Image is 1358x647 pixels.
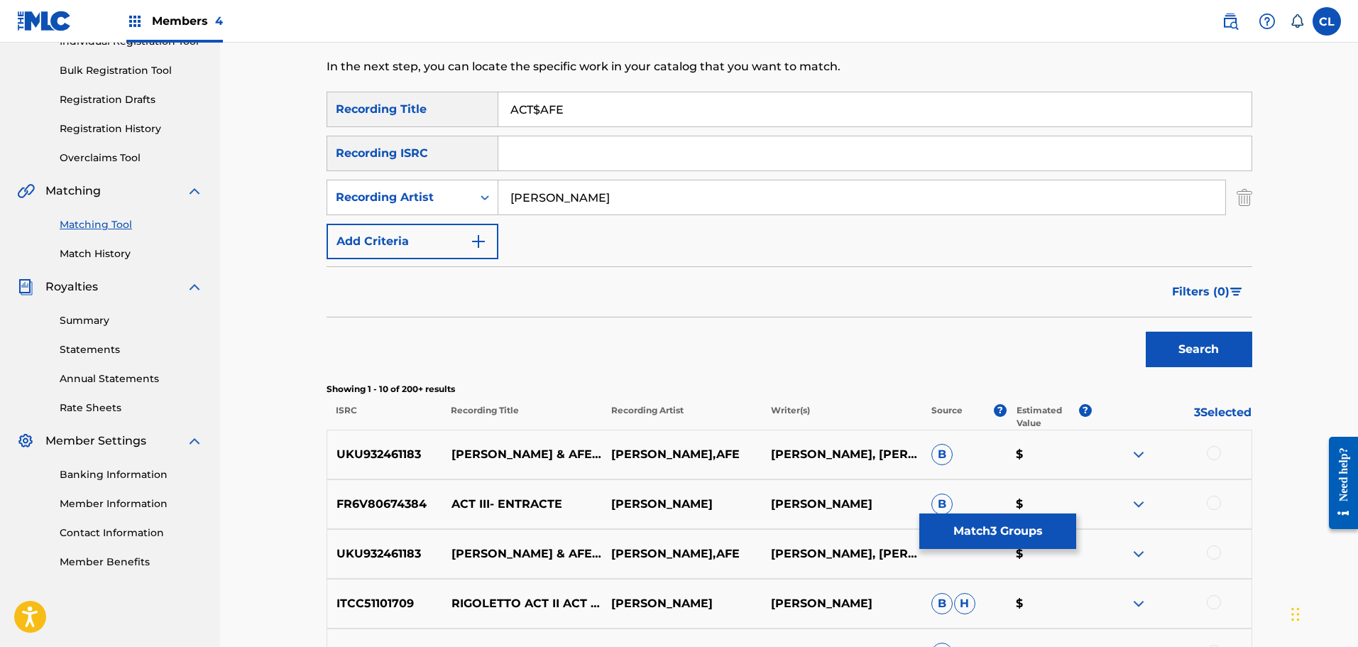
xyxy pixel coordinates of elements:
img: expand [1130,545,1147,562]
p: $ [1007,496,1091,513]
p: ITCC51101709 [327,595,442,612]
a: Statements [60,342,203,357]
p: FR6V80674384 [327,496,442,513]
p: Recording Title [442,404,602,430]
a: Matching Tool [60,217,203,232]
p: UKU932461183 [327,446,442,463]
p: [PERSON_NAME], [PERSON_NAME] [762,545,921,562]
span: Filters ( 0 ) [1172,283,1230,300]
span: Matching [45,183,101,200]
a: Overclaims Tool [60,151,203,165]
img: expand [186,183,203,200]
p: Showing 1 - 10 of 200+ results [327,383,1252,396]
span: ? [1079,404,1092,417]
p: $ [1007,545,1091,562]
div: Notifications [1290,14,1304,28]
span: H [954,593,975,614]
a: Registration History [60,121,203,136]
button: Search [1146,332,1252,367]
img: expand [1130,496,1147,513]
p: In the next step, you can locate the specific work in your catalog that you want to match. [327,58,1039,75]
span: Members [152,13,223,29]
img: Royalties [17,278,34,295]
p: RIGOLETTO ACT II ACT II [PERSON_NAME] [PERSON_NAME] TUTTI [442,595,601,612]
p: 3 Selected [1092,404,1252,430]
img: Top Rightsholders [126,13,143,30]
a: Rate Sheets [60,401,203,415]
div: Drag [1291,593,1300,636]
iframe: Resource Center [1318,425,1358,540]
img: MLC Logo [17,11,72,31]
a: Contact Information [60,526,203,540]
p: Recording Artist [601,404,762,430]
span: B [931,444,953,465]
p: [PERSON_NAME] [762,496,921,513]
img: filter [1230,288,1242,296]
iframe: Chat Widget [1287,579,1358,647]
img: Matching [17,183,35,200]
span: ? [994,404,1007,417]
a: Summary [60,313,203,328]
span: B [931,494,953,515]
span: B [931,593,953,614]
form: Search Form [327,92,1252,374]
a: Public Search [1216,7,1244,36]
a: Member Information [60,496,203,511]
img: search [1222,13,1239,30]
button: Add Criteria [327,224,498,259]
p: [PERSON_NAME],AFE [602,545,762,562]
span: Member Settings [45,433,146,450]
div: Help [1253,7,1281,36]
a: Member Benefits [60,555,203,570]
img: expand [1130,595,1147,612]
button: Filters (0) [1163,274,1252,310]
a: Match History [60,246,203,261]
p: [PERSON_NAME] [602,595,762,612]
span: 4 [215,14,223,28]
div: Recording Artist [336,189,464,206]
p: [PERSON_NAME] [762,595,921,612]
p: Estimated Value [1017,404,1079,430]
img: Delete Criterion [1237,180,1252,215]
p: Writer(s) [762,404,922,430]
p: ISRC [327,404,442,430]
a: Banking Information [60,467,203,482]
p: $ [1007,595,1091,612]
p: Source [931,404,963,430]
p: UKU932461183 [327,545,442,562]
img: expand [1130,446,1147,463]
a: Registration Drafts [60,92,203,107]
a: Annual Statements [60,371,203,386]
p: [PERSON_NAME], [PERSON_NAME] [762,446,921,463]
p: ACT III- ENTRACTE [442,496,601,513]
img: expand [186,278,203,295]
a: Bulk Registration Tool [60,63,203,78]
p: [PERSON_NAME] & AFE - NO MANS SKY OUT NOW ON PROFOUND RECS! [442,446,601,463]
button: Match3 Groups [919,513,1076,549]
img: help [1259,13,1276,30]
p: [PERSON_NAME],AFE [602,446,762,463]
img: expand [186,433,203,450]
span: Royalties [45,278,98,295]
p: $ [1007,446,1091,463]
div: User Menu [1313,7,1341,36]
p: [PERSON_NAME] [602,496,762,513]
p: [PERSON_NAME] & AFE - NO MANS SKY OUT NOW ON PROFOUND RECS! [442,545,601,562]
img: 9d2ae6d4665cec9f34b9.svg [470,233,487,250]
img: Member Settings [17,433,34,450]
